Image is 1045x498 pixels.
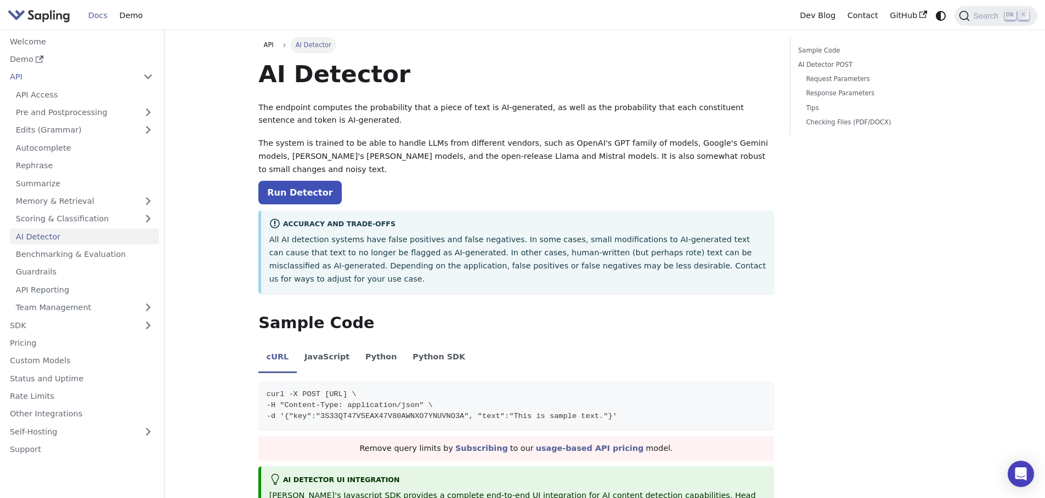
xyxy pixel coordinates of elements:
a: Demo [114,7,149,24]
a: API Reporting [10,282,159,297]
a: usage-based API pricing [536,444,644,453]
a: Pre and Postprocessing [10,105,159,121]
div: AI Detector UI integration [269,474,766,487]
li: JavaScript [297,343,358,374]
a: Rate Limits [4,388,159,404]
div: Accuracy and Trade-offs [269,218,766,231]
a: Custom Models [4,353,159,369]
a: Run Detector [258,181,341,204]
a: Dev Blog [794,7,841,24]
a: Welcome [4,33,159,49]
a: GitHub [884,7,933,24]
span: -d '{"key":"3S33QT47V5EAX47V80AWNXO7YNUVNO3A", "text":"This is sample text."}' [267,412,617,420]
a: Scoring & Classification [10,211,159,227]
span: -H "Content-Type: application/json" \ [267,401,433,409]
span: curl -X POST [URL] \ [267,390,357,398]
a: Docs [82,7,114,24]
a: Contact [841,7,884,24]
a: Response Parameters [806,88,943,99]
a: API [258,37,279,53]
div: Remove query limits by to our model. [258,437,774,461]
div: Open Intercom Messenger [1008,461,1034,487]
img: Sapling.ai [8,8,70,24]
h1: AI Detector [258,59,774,89]
a: Demo [4,51,159,67]
a: Summarize [10,175,159,191]
button: Search (Ctrl+K) [954,6,1037,26]
a: Team Management [10,300,159,316]
a: Support [4,442,159,457]
a: Subscribing [455,444,508,453]
span: Search [970,12,1005,20]
a: Sapling.ai [8,8,74,24]
a: Benchmarking & Evaluation [10,247,159,262]
button: Expand sidebar category 'SDK' [137,317,159,333]
button: Switch between dark and light mode (currently system mode) [933,8,949,24]
span: API [264,41,274,49]
span: AI Detector [290,37,336,53]
a: Guardrails [10,264,159,280]
p: All AI detection systems have false positives and false negatives. In some cases, small modificat... [269,233,766,285]
li: Python SDK [405,343,473,374]
a: Rephrase [10,158,159,174]
a: Other Integrations [4,406,159,422]
a: SDK [4,317,137,333]
kbd: K [1018,10,1029,20]
a: Edits (Grammar) [10,122,159,138]
li: Python [358,343,405,374]
button: Collapse sidebar category 'API' [137,69,159,85]
a: AI Detector POST [798,60,947,70]
a: Autocomplete [10,140,159,156]
a: Status and Uptime [4,370,159,386]
h2: Sample Code [258,313,774,333]
a: Sample Code [798,45,947,56]
nav: Breadcrumbs [258,37,774,53]
a: API Access [10,87,159,102]
a: Self-Hosting [4,423,159,439]
a: Tips [806,103,943,113]
li: cURL [258,343,296,374]
a: Checking Files (PDF/DOCX) [806,117,943,128]
a: Pricing [4,335,159,351]
a: Request Parameters [806,74,943,84]
p: The system is trained to be able to handle LLMs from different vendors, such as OpenAI's GPT fami... [258,137,774,176]
a: Memory & Retrieval [10,193,159,209]
p: The endpoint computes the probability that a piece of text is AI-generated, as well as the probab... [258,101,774,128]
a: API [4,69,137,85]
a: AI Detector [10,228,159,244]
